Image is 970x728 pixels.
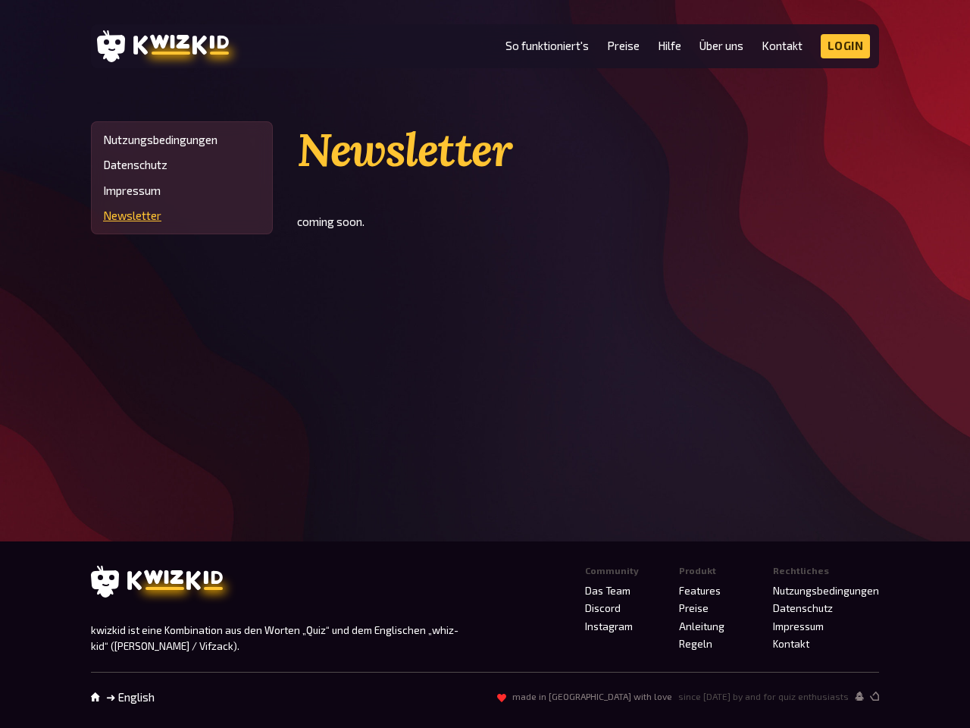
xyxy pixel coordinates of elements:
a: Regeln [679,638,712,650]
a: Login [821,34,871,58]
a: Features [679,585,721,597]
p: coming soon. [297,213,879,231]
a: Nutzungsbedingungen [773,585,879,597]
a: Kontakt [773,638,809,650]
a: ➜ English [106,691,155,704]
a: Nutzungsbedingungen [103,133,261,146]
a: Datenschutz [773,602,833,614]
span: Produkt [679,566,716,576]
a: So funktioniert's [505,39,589,52]
a: Discord [585,602,621,614]
span: since [DATE] by and for quiz enthusiasts [678,692,849,702]
h1: Newsletter [297,121,879,178]
a: Datenschutz [103,158,261,171]
span: Community [585,566,639,576]
a: Preise [679,602,709,614]
a: Über uns [699,39,743,52]
a: Impressum [773,620,824,632]
a: Anleitung [679,620,724,632]
a: Instagram [585,620,633,632]
span: made in [GEOGRAPHIC_DATA] with love [512,692,672,702]
a: Hilfe [658,39,681,52]
a: Kontakt [762,39,803,52]
a: Impressum [103,184,261,197]
a: Newsletter [103,209,261,222]
a: Das Team [585,585,630,597]
a: Preise [607,39,640,52]
span: Rechtliches [773,566,829,576]
p: kwizkid ist eine Kombination aus den Worten „Quiz“ und dem Englischen „whiz-kid“ ([PERSON_NAME] /... [91,623,467,654]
